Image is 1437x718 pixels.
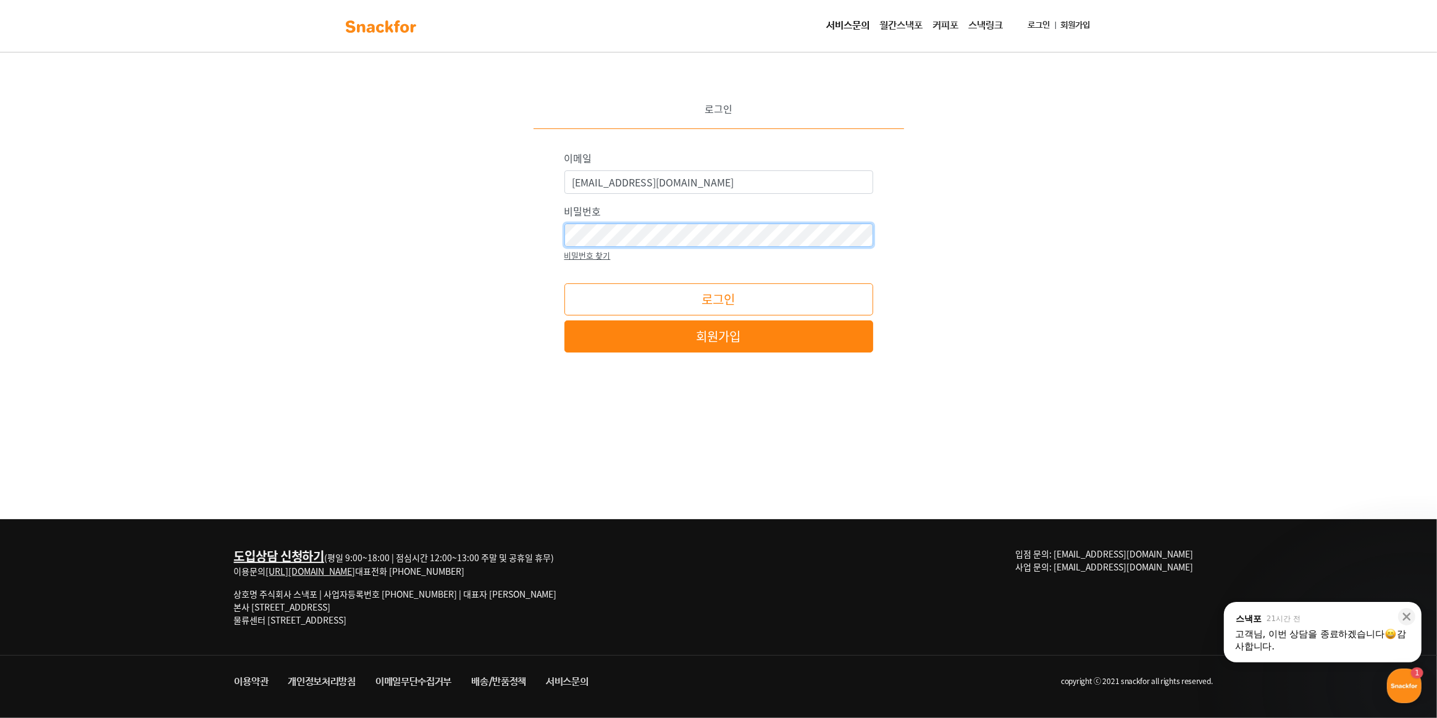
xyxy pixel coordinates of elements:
[234,547,324,565] a: 도입상담 신청하기
[4,391,82,422] a: 홈
[536,671,598,693] a: 서비스문의
[191,410,206,420] span: 설정
[82,391,159,422] a: 1대화
[928,14,964,38] a: 커피포
[159,391,237,422] a: 설정
[278,671,366,693] a: 개인정보처리방침
[39,410,46,420] span: 홈
[534,101,904,129] div: 로그인
[564,320,873,353] a: 회원가입
[1056,14,1096,37] a: 회원가입
[564,249,611,261] small: 비밀번호 찾기
[234,588,557,627] p: 상호명 주식회사 스낵포 | 사업자등록번호 [PHONE_NUMBER] | 대표자 [PERSON_NAME] 본사 [STREET_ADDRESS] 물류센터 [STREET_ADDRESS]
[564,204,601,219] label: 비밀번호
[564,247,611,262] a: 비밀번호 찾기
[125,391,130,401] span: 1
[225,671,279,693] a: 이용약관
[266,565,356,577] a: [URL][DOMAIN_NAME]
[964,14,1008,38] a: 스낵링크
[234,548,557,578] div: (평일 9:00~18:00 | 점심시간 12:00~13:00 주말 및 공휴일 휴무) 이용문의 대표전화 [PHONE_NUMBER]
[822,14,875,38] a: 서비스문의
[366,671,461,693] a: 이메일무단수집거부
[875,14,928,38] a: 월간스낵포
[598,671,1213,693] li: copyright ⓒ 2021 snackfor all rights reserved.
[461,671,536,693] a: 배송/반품정책
[1016,548,1194,573] span: 입점 문의: [EMAIL_ADDRESS][DOMAIN_NAME] 사업 문의: [EMAIL_ADDRESS][DOMAIN_NAME]
[342,17,420,36] img: background-main-color.svg
[1023,14,1055,37] a: 로그인
[564,151,592,165] label: 이메일
[113,411,128,420] span: 대화
[564,283,873,315] button: 로그인
[564,170,873,194] input: 이메일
